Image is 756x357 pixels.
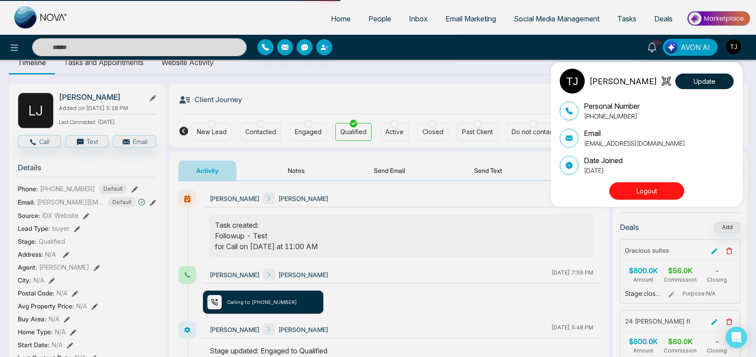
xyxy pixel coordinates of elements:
p: [EMAIL_ADDRESS][DOMAIN_NAME] [584,139,685,148]
p: Date Joined [584,155,623,166]
p: [DATE] [584,166,623,175]
button: Update [675,74,734,89]
div: Open Intercom Messenger [726,327,747,348]
p: [PHONE_NUMBER] [584,111,640,121]
p: [PERSON_NAME] [589,75,657,87]
button: Logout [609,182,684,200]
p: Personal Number [584,101,640,111]
p: Email [584,128,685,139]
